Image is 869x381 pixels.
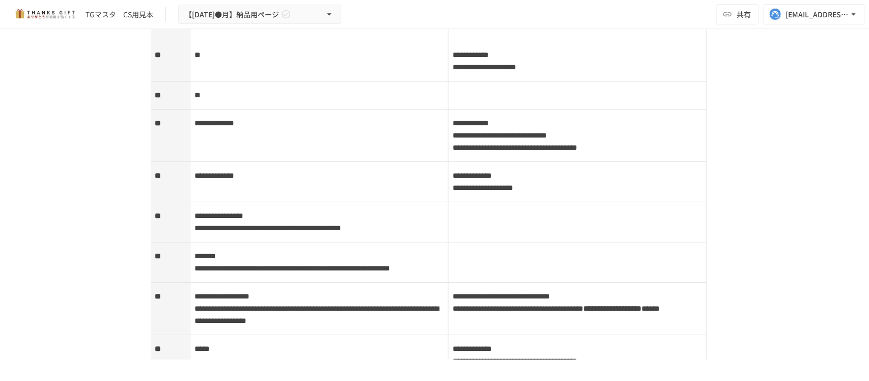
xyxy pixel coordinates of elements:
[786,8,849,21] div: [EMAIL_ADDRESS][DOMAIN_NAME]
[716,4,759,24] button: 共有
[12,6,77,22] img: mMP1OxWUAhQbsRWCurg7vIHe5HqDpP7qZo7fRoNLXQh
[763,4,865,24] button: [EMAIL_ADDRESS][DOMAIN_NAME]
[737,9,751,20] span: 共有
[185,8,279,21] span: 【[DATE]●月】納品用ページ
[178,5,341,24] button: 【[DATE]●月】納品用ページ
[86,9,153,20] div: TGマスタ CS用見本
